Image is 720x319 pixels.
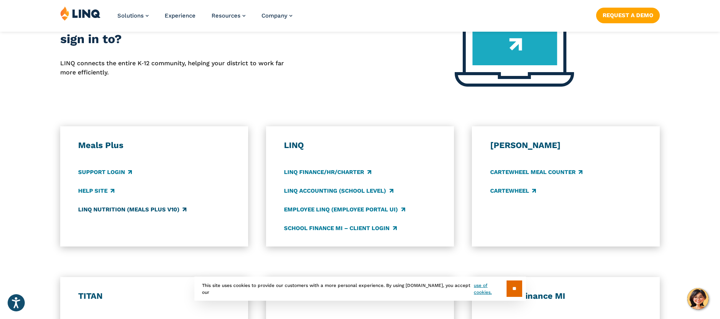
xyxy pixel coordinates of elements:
a: LINQ Accounting (school level) [284,187,393,195]
a: LINQ Nutrition (Meals Plus v10) [78,205,186,214]
a: Solutions [117,12,149,19]
button: Hello, have a question? Let’s chat. [687,288,709,309]
a: CARTEWHEEL [490,187,536,195]
a: Support Login [78,168,132,176]
span: Solutions [117,12,144,19]
span: Resources [212,12,241,19]
a: CARTEWHEEL Meal Counter [490,168,582,176]
a: Help Site [78,187,114,195]
p: LINQ connects the entire K‑12 community, helping your district to work far more efficiently. [60,59,300,77]
h3: Meals Plus [78,140,230,151]
div: This site uses cookies to provide our customers with a more personal experience. By using [DOMAIN... [194,277,526,301]
h3: [PERSON_NAME] [490,140,642,151]
a: LINQ Finance/HR/Charter [284,168,371,176]
a: Request a Demo [596,8,660,23]
a: Experience [165,12,196,19]
a: use of cookies. [474,282,506,296]
nav: Button Navigation [596,6,660,23]
img: LINQ | K‑12 Software [60,6,101,21]
span: Company [261,12,287,19]
a: Resources [212,12,245,19]
a: Employee LINQ (Employee Portal UI) [284,205,405,214]
a: School Finance MI – Client Login [284,224,396,232]
a: Company [261,12,292,19]
nav: Primary Navigation [117,6,292,31]
h3: LINQ [284,140,436,151]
